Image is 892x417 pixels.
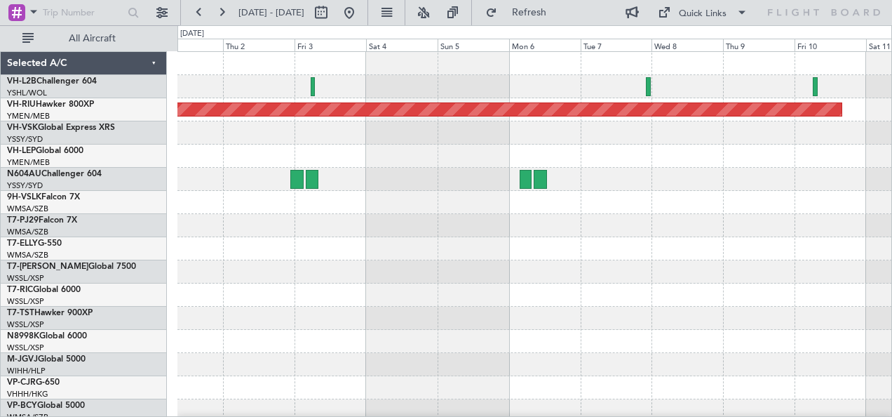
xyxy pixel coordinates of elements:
[43,2,123,23] input: Trip Number
[7,124,38,132] span: VH-VSK
[7,286,81,294] a: T7-RICGlobal 6000
[7,319,44,330] a: WSSL/XSP
[651,1,755,24] button: Quick Links
[7,134,43,145] a: YSSY/SYD
[7,170,41,178] span: N604AU
[7,402,85,410] a: VP-BCYGlobal 5000
[7,216,77,225] a: T7-PJ29Falcon 7X
[7,111,50,121] a: YMEN/MEB
[679,7,727,21] div: Quick Links
[7,273,44,284] a: WSSL/XSP
[7,147,36,155] span: VH-LEP
[7,286,33,294] span: T7-RIC
[7,296,44,307] a: WSSL/XSP
[366,39,438,51] div: Sat 4
[7,366,46,376] a: WIHH/HLP
[7,355,38,364] span: M-JGVJ
[7,204,48,214] a: WMSA/SZB
[15,27,152,50] button: All Aircraft
[438,39,509,51] div: Sun 5
[795,39,866,51] div: Fri 10
[7,88,47,98] a: YSHL/WOL
[651,39,723,51] div: Wed 8
[7,343,44,353] a: WSSL/XSP
[7,124,115,132] a: VH-VSKGlobal Express XRS
[7,378,36,387] span: VP-CJR
[7,216,39,225] span: T7-PJ29
[509,39,581,51] div: Mon 6
[7,250,48,260] a: WMSA/SZB
[7,77,36,86] span: VH-L2B
[7,309,93,317] a: T7-TSTHawker 900XP
[500,8,559,18] span: Refresh
[7,402,37,410] span: VP-BCY
[7,332,39,340] span: N8998K
[581,39,652,51] div: Tue 7
[7,193,41,201] span: 9H-VSLK
[295,39,366,51] div: Fri 3
[7,239,38,248] span: T7-ELLY
[723,39,795,51] div: Thu 9
[7,263,88,271] span: T7-[PERSON_NAME]
[7,389,48,399] a: VHHH/HKG
[7,170,102,178] a: N604AUChallenger 604
[7,239,62,248] a: T7-ELLYG-550
[7,355,86,364] a: M-JGVJGlobal 5000
[223,39,295,51] div: Thu 2
[7,100,36,109] span: VH-RIU
[7,332,87,340] a: N8998KGlobal 6000
[7,193,80,201] a: 9H-VSLKFalcon 7X
[479,1,563,24] button: Refresh
[7,77,97,86] a: VH-L2BChallenger 604
[7,378,60,387] a: VP-CJRG-650
[7,227,48,237] a: WMSA/SZB
[7,147,83,155] a: VH-LEPGlobal 6000
[7,100,94,109] a: VH-RIUHawker 800XP
[7,309,34,317] span: T7-TST
[238,6,304,19] span: [DATE] - [DATE]
[7,263,136,271] a: T7-[PERSON_NAME]Global 7500
[7,157,50,168] a: YMEN/MEB
[151,39,223,51] div: Wed 1
[7,180,43,191] a: YSSY/SYD
[180,28,204,40] div: [DATE]
[36,34,148,44] span: All Aircraft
